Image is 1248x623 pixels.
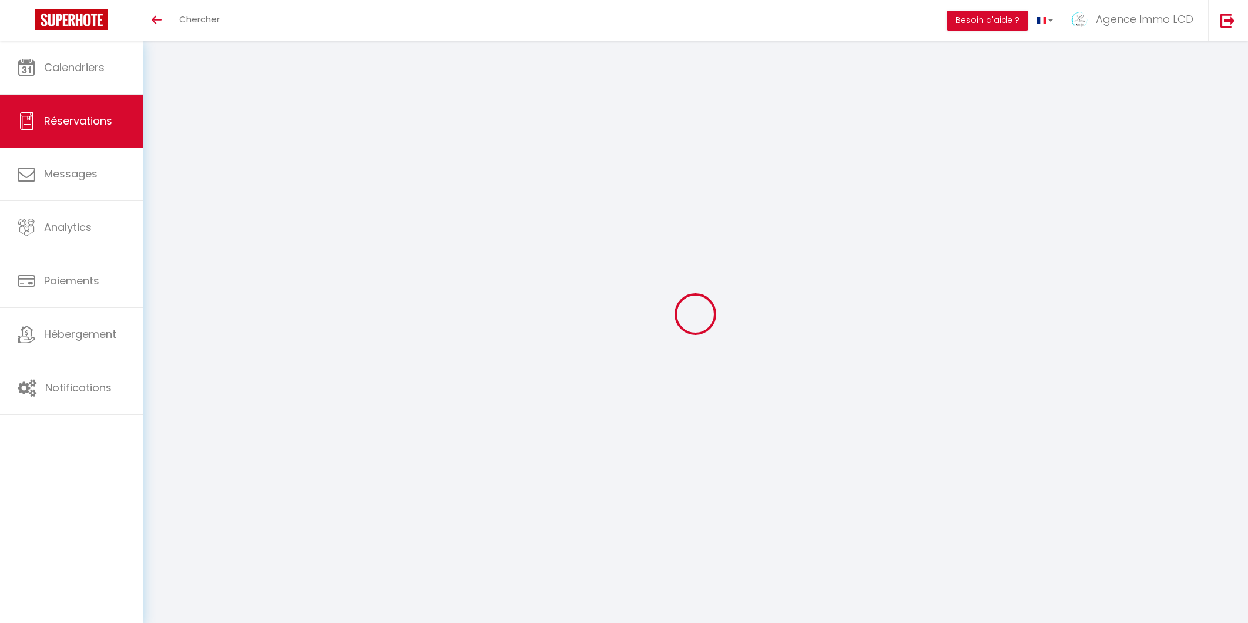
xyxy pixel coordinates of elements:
span: Hébergement [44,327,116,341]
span: Analytics [44,220,92,235]
span: Calendriers [44,60,105,75]
button: Besoin d'aide ? [947,11,1028,31]
img: logout [1220,13,1235,28]
span: Messages [44,166,98,181]
span: Chercher [179,13,220,25]
span: Réservations [44,113,112,128]
span: Agence Immo LCD [1096,12,1193,26]
img: Super Booking [35,9,108,30]
img: ... [1071,11,1088,28]
span: Paiements [44,273,99,288]
span: Notifications [45,380,112,395]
